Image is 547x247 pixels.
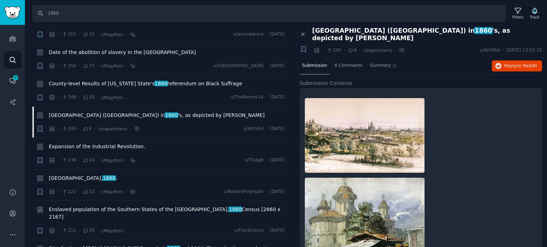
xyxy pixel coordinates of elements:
[49,206,285,221] span: Enslaved population of the Southern States of the [GEOGRAPHIC_DATA], Census [2660 x 2167]
[58,31,59,38] span: ·
[516,63,537,68] span: on Reddit
[83,157,94,163] span: 24
[49,206,285,221] a: Enslaved population of the Southern States of the [GEOGRAPHIC_DATA],1860Census [2660 x 2167]
[348,47,356,54] span: 8
[102,175,116,181] span: 1860
[266,126,267,132] span: ·
[302,63,327,69] span: Submission
[370,63,391,69] span: Summary
[270,63,285,69] span: [DATE]
[480,47,500,54] span: u/ArthRol
[502,47,504,54] span: ·
[270,126,285,132] span: [DATE]
[32,5,506,22] input: Search Keyword
[101,189,123,194] span: r/MapPorn
[233,31,264,38] span: u/aaronpenne
[312,27,542,42] span: [GEOGRAPHIC_DATA] ([GEOGRAPHIC_DATA]) in 's, as depicted by [PERSON_NAME]
[101,32,123,37] span: r/MapPorn
[83,227,94,234] span: 38
[270,31,285,38] span: [DATE]
[245,157,264,163] span: u/Thiag8
[97,227,98,235] span: ·
[270,227,285,234] span: [DATE]
[492,60,542,72] button: Replyon Reddit
[512,15,523,20] div: Filters
[49,80,242,87] a: County-level Results of [US_STATE] State's1860referendum on Black Suffrage
[230,94,264,101] span: u/TheMemer14
[101,64,123,69] span: r/MapPorn
[213,63,264,69] span: u/[GEOGRAPHIC_DATA]
[58,94,59,101] span: ·
[94,125,96,133] span: ·
[4,6,21,19] img: GummySearch logo
[58,125,59,133] span: ·
[97,157,98,164] span: ·
[97,188,98,195] span: ·
[322,47,324,54] span: ·
[504,63,537,69] span: Reply
[305,98,424,173] img: Bucharest (Romania) in 1860's, as depicted by Amedeo Preziosi
[83,126,92,132] span: 8
[101,229,123,233] span: r/MapPorn
[62,227,76,234] span: 211
[359,47,361,54] span: ·
[79,125,80,133] span: ·
[98,127,127,131] span: r/papertowns
[83,189,94,195] span: 22
[58,188,59,195] span: ·
[228,206,242,212] span: 1860
[395,47,396,54] span: ·
[62,63,76,69] span: 250
[474,27,493,34] span: 1860
[79,227,80,235] span: ·
[270,94,285,101] span: [DATE]
[49,112,265,119] a: [GEOGRAPHIC_DATA] ([GEOGRAPHIC_DATA]) in1860's, as depicted by [PERSON_NAME]
[58,62,59,70] span: ·
[49,174,117,182] span: [GEOGRAPHIC_DATA], .
[126,31,127,38] span: ·
[62,189,76,195] span: 222
[4,72,21,90] a: 4
[266,31,267,38] span: ·
[12,75,19,80] span: 4
[58,157,59,164] span: ·
[49,112,265,119] span: [GEOGRAPHIC_DATA] ([GEOGRAPHIC_DATA]) in 's, as depicted by [PERSON_NAME]
[310,47,311,54] span: ·
[327,47,341,54] span: 245
[97,62,98,70] span: ·
[62,126,76,132] span: 245
[49,49,196,56] a: Date of the abolition of slavery in the [GEOGRAPHIC_DATA]
[126,157,127,164] span: ·
[97,31,98,38] span: ·
[266,189,267,195] span: ·
[79,157,80,164] span: ·
[130,125,131,133] span: ·
[101,158,123,163] span: r/MapPorn
[506,47,542,54] span: [DATE] 13:52:25
[49,143,145,150] a: Expansion of the Industrial Revolution.
[266,227,267,234] span: ·
[97,94,98,101] span: ·
[126,62,127,70] span: ·
[270,189,285,195] span: [DATE]
[62,31,76,38] span: 261
[62,157,76,163] span: 236
[49,80,242,87] span: County-level Results of [US_STATE] State's referendum on Black Suffrage
[530,15,540,20] div: Track
[363,48,392,53] span: r/papertowns
[154,81,168,86] span: 1860
[335,63,363,69] span: 8 Comments
[266,94,267,101] span: ·
[58,227,59,235] span: ·
[49,174,117,182] a: [GEOGRAPHIC_DATA],1860.
[62,94,76,101] span: 249
[79,94,80,101] span: ·
[83,63,94,69] span: 73
[165,112,178,118] span: 1860
[270,157,285,163] span: [DATE]
[243,126,264,132] span: u/ArthRol
[83,31,94,38] span: 15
